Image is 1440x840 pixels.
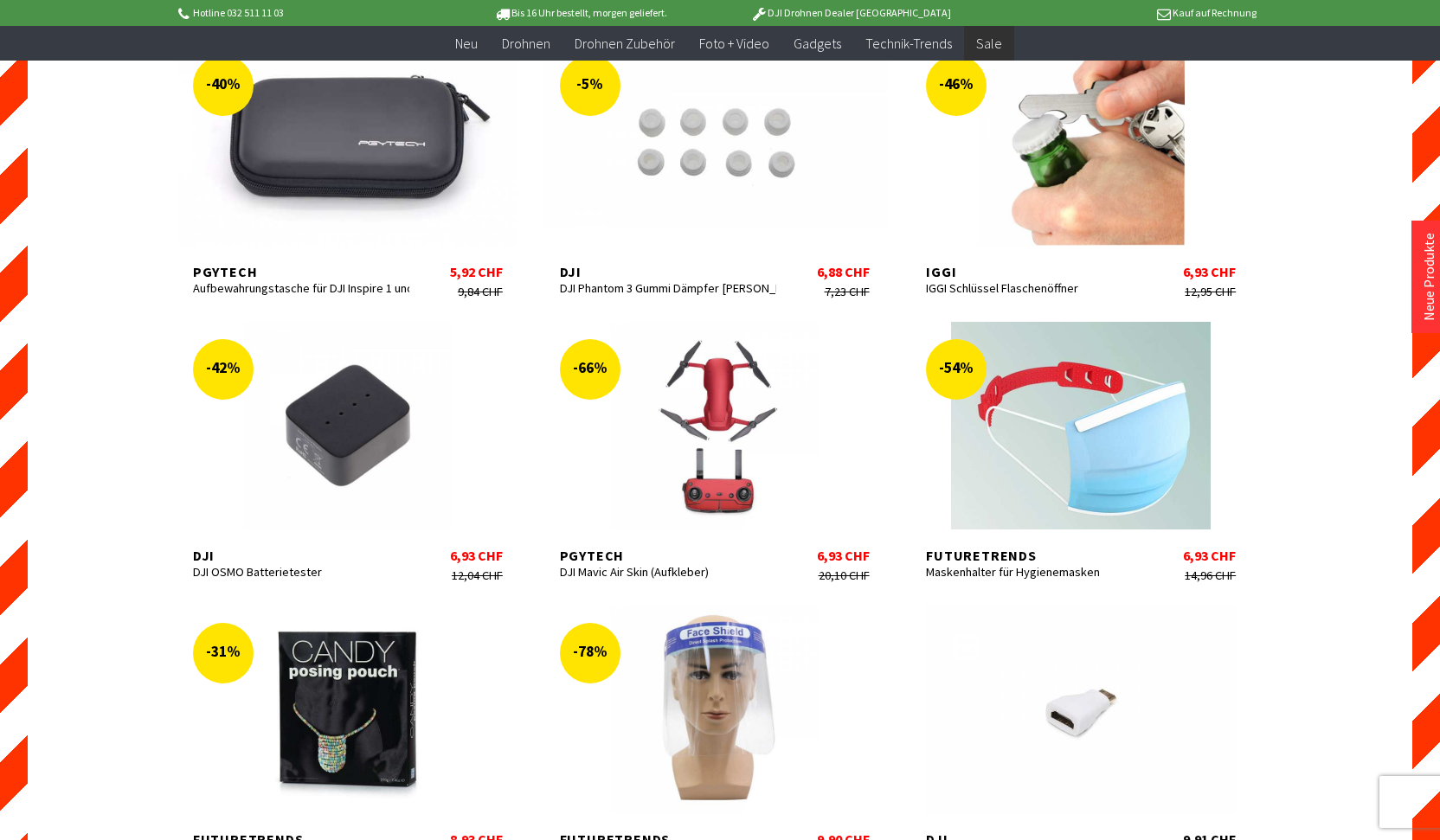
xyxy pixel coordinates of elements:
[817,263,870,280] div: 6,88 CHF
[909,322,1253,564] a: -54% Futuretrends Maskenhalter für Hygienemasken 6,93 CHF 14,96 CHF
[1143,567,1236,583] div: 14,96 CHF
[817,547,870,564] div: 6,93 CHF
[193,623,254,683] div: -31%
[490,26,562,61] a: Drohnen
[543,38,887,280] a: -5% DJI DJI Phantom 3 Gummi Dämpfer [PERSON_NAME] 6,88 CHF 7,23 CHF
[716,3,986,23] p: DJI Drohnen Dealer [GEOGRAPHIC_DATA]
[865,35,952,52] span: Technik-Trends
[409,284,502,299] div: 9,84 CHF
[926,55,987,116] div: -46%
[926,280,1143,296] div: IGGI Schlüssel Flaschenöffner
[450,547,503,564] div: 6,93 CHF
[964,26,1014,61] a: Sale
[560,547,777,564] div: PGYTECH
[781,26,853,61] a: Gadgets
[409,567,502,583] div: 12,04 CHF
[445,3,715,23] p: Bis 16 Uhr bestellt, morgen geliefert.
[909,38,1253,280] a: -46% IGGI IGGI Schlüssel Flaschenöffner 6,93 CHF 12,95 CHF
[926,564,1143,580] div: Maskenhalter für Hygienemasken
[450,263,503,280] div: 5,92 CHF
[560,623,620,683] div: -78%
[853,26,964,61] a: Technik-Trends
[794,35,841,52] span: Gadgets
[776,567,869,583] div: 20,10 CHF
[1420,233,1437,321] a: Neue Produkte
[560,564,777,580] div: DJI Mavic Air Skin (Aufkleber)
[175,3,445,23] p: Hotline 032 511 11 03
[699,35,769,52] span: Foto + Video
[926,547,1143,564] div: Futuretrends
[193,564,410,580] div: DJI OSMO Batterietester
[502,35,550,52] span: Drohnen
[455,35,478,52] span: Neu
[193,55,254,116] div: -40%
[560,339,620,400] div: -66%
[562,26,687,61] a: Drohnen Zubehör
[976,35,1002,52] span: Sale
[986,3,1256,23] p: Kauf auf Rechnung
[926,339,987,400] div: -54%
[543,322,887,564] a: -66% PGYTECH DJI Mavic Air Skin (Aufkleber) 6,93 CHF 20,10 CHF
[176,322,520,564] a: -42% DJI DJI OSMO Batterietester 6,93 CHF 12,04 CHF
[575,35,675,52] span: Drohnen Zubehör
[193,339,254,400] div: -42%
[687,26,781,61] a: Foto + Video
[560,263,777,280] div: DJI
[560,55,620,116] div: -5%
[560,280,777,296] div: DJI Phantom 3 Gummi Dämpfer [PERSON_NAME]
[1183,263,1236,280] div: 6,93 CHF
[926,263,1143,280] div: IGGI
[443,26,490,61] a: Neu
[193,547,410,564] div: DJI
[1143,284,1236,299] div: 12,95 CHF
[1183,547,1236,564] div: 6,93 CHF
[193,280,410,296] div: Aufbewahrungstasche für DJI Inspire 1 und Osmo Filter
[776,284,869,299] div: 7,23 CHF
[176,38,520,280] a: -40% PGYTECH Aufbewahrungstasche für DJI Inspire 1 und Osmo Filter 5,92 CHF 9,84 CHF
[193,263,410,280] div: PGYTECH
